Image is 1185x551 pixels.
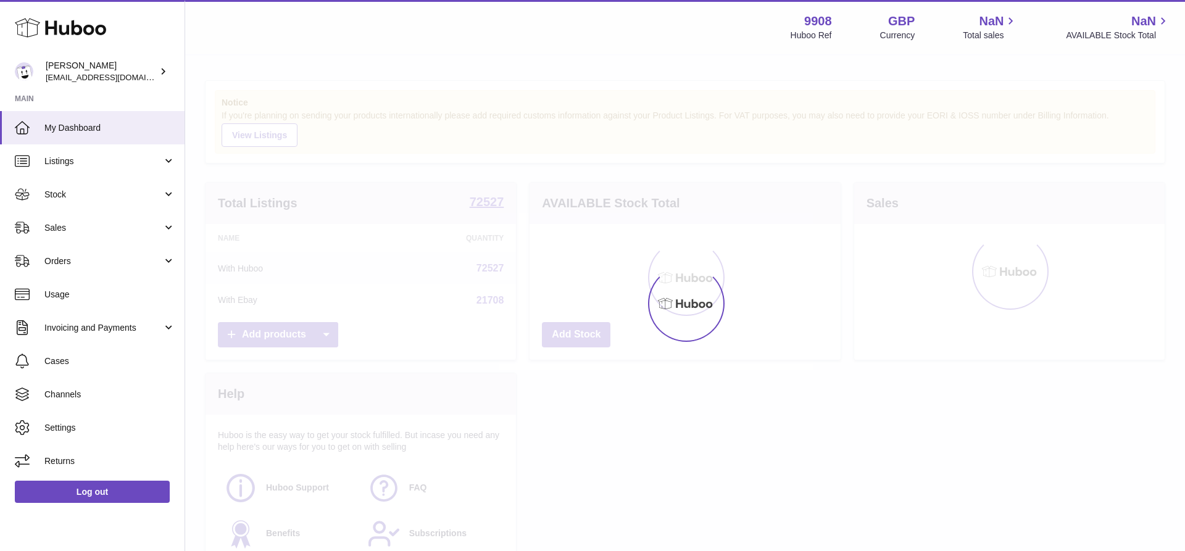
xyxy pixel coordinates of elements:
span: Settings [44,422,175,434]
div: [PERSON_NAME] [46,60,157,83]
span: Cases [44,355,175,367]
div: Huboo Ref [791,30,832,41]
span: [EMAIL_ADDRESS][DOMAIN_NAME] [46,72,181,82]
span: Usage [44,289,175,300]
span: AVAILABLE Stock Total [1066,30,1170,41]
img: tbcollectables@hotmail.co.uk [15,62,33,81]
span: My Dashboard [44,122,175,134]
span: NaN [1131,13,1156,30]
span: Invoicing and Payments [44,322,162,334]
span: Sales [44,222,162,234]
span: Orders [44,255,162,267]
span: Listings [44,155,162,167]
div: Currency [880,30,915,41]
span: Total sales [963,30,1018,41]
strong: 9908 [804,13,832,30]
span: Stock [44,189,162,201]
span: Channels [44,389,175,400]
a: NaN Total sales [963,13,1018,41]
span: NaN [979,13,1004,30]
a: Log out [15,481,170,503]
a: NaN AVAILABLE Stock Total [1066,13,1170,41]
strong: GBP [888,13,915,30]
span: Returns [44,455,175,467]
